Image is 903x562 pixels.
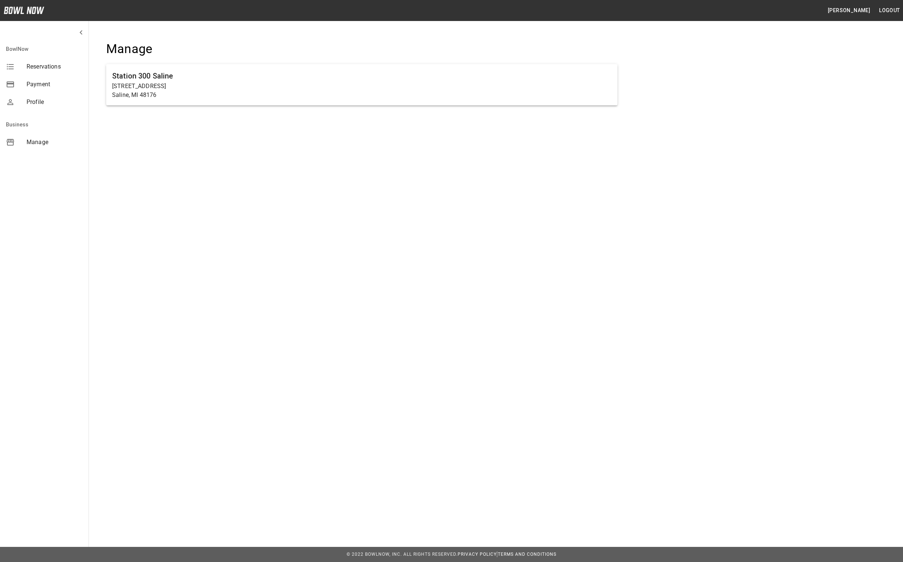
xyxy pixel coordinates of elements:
[27,98,83,107] span: Profile
[112,91,612,100] p: Saline, MI 48176
[825,4,873,17] button: [PERSON_NAME]
[876,4,903,17] button: Logout
[458,552,497,557] a: Privacy Policy
[27,80,83,89] span: Payment
[112,70,612,82] h6: Station 300 Saline
[347,552,458,557] span: © 2022 BowlNow, Inc. All Rights Reserved.
[498,552,556,557] a: Terms and Conditions
[27,62,83,71] span: Reservations
[106,41,618,57] h4: Manage
[27,138,83,147] span: Manage
[4,7,44,14] img: logo
[112,82,612,91] p: [STREET_ADDRESS]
